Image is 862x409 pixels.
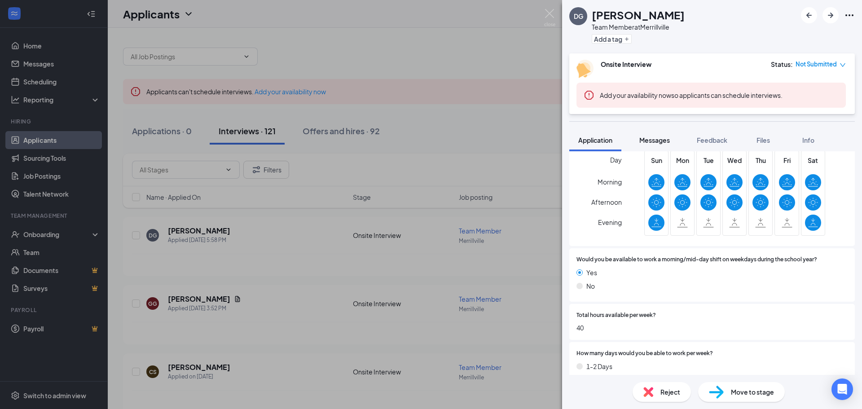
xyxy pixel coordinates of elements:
span: How many days would you be able to work per week? [576,349,713,358]
span: Application [578,136,612,144]
span: Move to stage [731,387,774,397]
h1: [PERSON_NAME] [592,7,685,22]
span: so applicants can schedule interviews. [600,91,783,99]
span: down [840,62,846,68]
span: Afternoon [591,194,622,210]
div: Team Member at Merrillville [592,22,685,31]
span: Wed [726,155,743,165]
span: Fri [779,155,795,165]
span: Would you be available to work a morning/mid-day shift on weekdays during the school year? [576,255,817,264]
button: Add your availability now [600,91,671,100]
span: Evening [598,214,622,230]
b: Onsite Interview [601,60,651,68]
div: Status : [771,60,793,69]
span: Reject [660,387,680,397]
svg: Plus [624,36,629,42]
span: Messages [639,136,670,144]
div: Open Intercom Messenger [831,378,853,400]
span: Total hours available per week? [576,311,656,320]
span: Tue [700,155,717,165]
button: ArrowLeftNew [801,7,817,23]
span: 1-2 Days [586,361,612,371]
div: DG [574,12,583,21]
svg: Error [584,90,594,101]
span: Sat [805,155,821,165]
span: No [586,281,595,291]
svg: ArrowRight [825,10,836,21]
span: Mon [674,155,690,165]
span: Not Submitted [796,60,837,69]
button: PlusAdd a tag [592,34,632,44]
span: Sun [648,155,664,165]
svg: Ellipses [844,10,855,21]
span: Morning [598,174,622,190]
button: ArrowRight [822,7,839,23]
span: Info [802,136,814,144]
span: Day [610,155,622,165]
svg: ArrowLeftNew [804,10,814,21]
span: Files [756,136,770,144]
span: Thu [752,155,769,165]
span: 40 [576,323,848,333]
span: Yes [586,268,597,277]
span: Feedback [697,136,727,144]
